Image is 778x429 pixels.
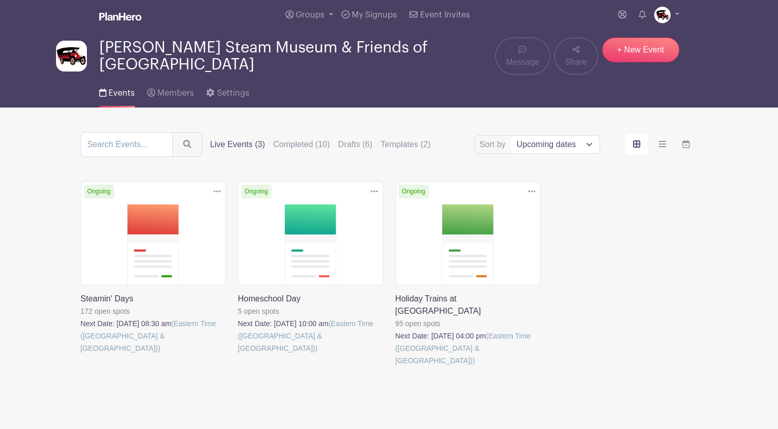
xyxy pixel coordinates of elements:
[147,75,194,108] a: Members
[99,75,135,108] a: Events
[495,38,550,75] a: Message
[210,138,431,151] div: filters
[296,11,324,19] span: Groups
[338,138,373,151] label: Drafts (6)
[99,39,495,73] span: [PERSON_NAME] Steam Museum & Friends of [GEOGRAPHIC_DATA]
[565,56,587,68] span: Share
[625,134,698,155] div: order and view
[273,138,330,151] label: Completed (10)
[108,89,135,97] span: Events
[217,89,249,97] span: Settings
[99,12,141,21] img: logo_white-6c42ec7e38ccf1d336a20a19083b03d10ae64f83f12c07503d8b9e83406b4c7d.svg
[602,38,679,62] a: + New Event
[157,89,194,97] span: Members
[420,11,470,19] span: Event Invites
[210,138,265,151] label: Live Events (3)
[81,132,173,157] input: Search Events...
[381,138,430,151] label: Templates (2)
[654,7,671,23] img: FINAL_LOGOS-15.jpg
[56,41,87,71] img: FINAL_LOGOS-15.jpg
[480,138,509,151] label: Sort by
[352,11,397,19] span: My Signups
[206,75,249,108] a: Settings
[506,56,539,68] span: Message
[554,38,598,75] a: Share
